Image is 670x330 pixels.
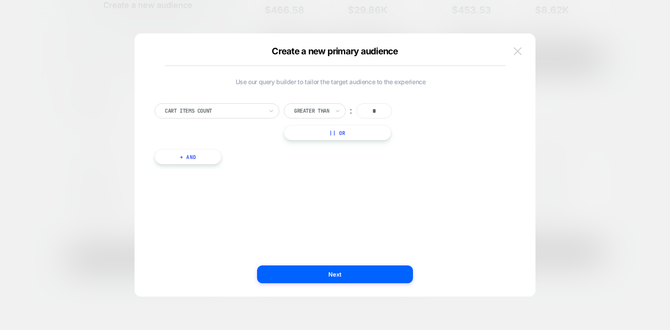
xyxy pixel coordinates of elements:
img: close [514,47,522,55]
span: Use our query builder to tailor the target audience to the experience [155,78,507,86]
button: Next [257,265,413,283]
div: Create a new primary audience [165,46,506,57]
button: || Or [284,125,391,140]
button: + And [155,149,221,164]
div: ︰ [347,105,355,117]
